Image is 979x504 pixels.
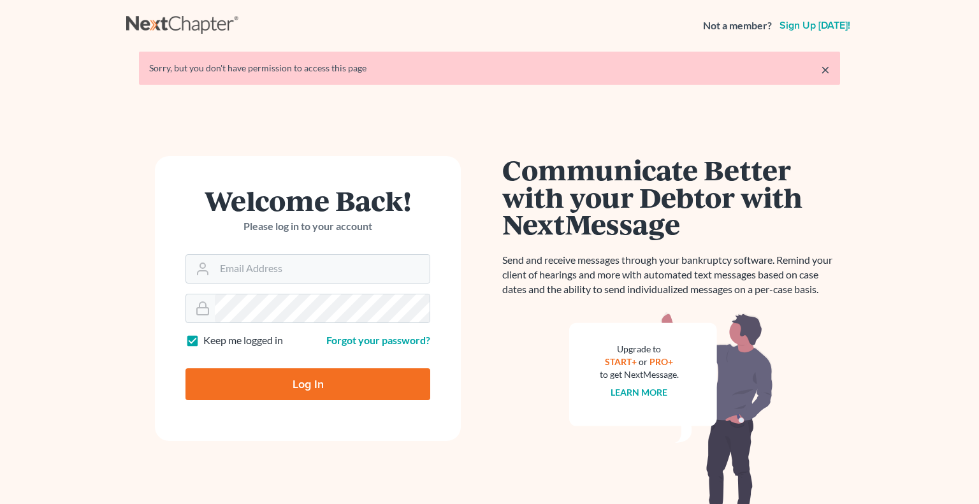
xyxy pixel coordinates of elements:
[703,18,772,33] strong: Not a member?
[650,356,674,367] a: PRO+
[185,368,430,400] input: Log In
[639,356,648,367] span: or
[821,62,830,77] a: ×
[185,187,430,214] h1: Welcome Back!
[215,255,430,283] input: Email Address
[326,334,430,346] a: Forgot your password?
[149,62,830,75] div: Sorry, but you don't have permission to access this page
[185,219,430,234] p: Please log in to your account
[502,156,840,238] h1: Communicate Better with your Debtor with NextMessage
[606,356,637,367] a: START+
[611,387,668,398] a: Learn more
[502,253,840,297] p: Send and receive messages through your bankruptcy software. Remind your client of hearings and mo...
[777,20,853,31] a: Sign up [DATE]!
[600,343,679,356] div: Upgrade to
[600,368,679,381] div: to get NextMessage.
[203,333,283,348] label: Keep me logged in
